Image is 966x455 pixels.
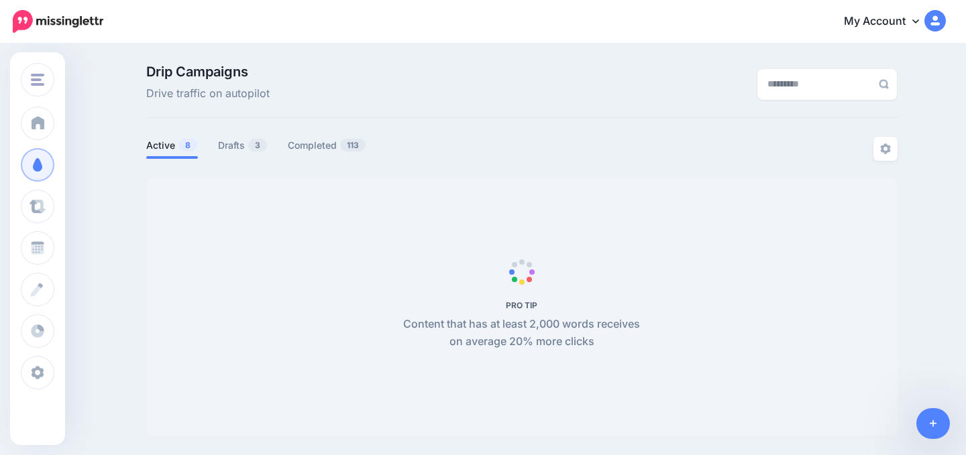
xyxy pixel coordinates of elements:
img: search-grey-6.png [879,79,889,89]
img: menu.png [31,74,44,86]
p: Content that has at least 2,000 words receives on average 20% more clicks [396,316,647,350]
h5: PRO TIP [396,300,647,310]
a: Completed113 [288,137,366,153]
span: Drip Campaigns [146,65,270,78]
span: Drive traffic on autopilot [146,85,270,103]
span: 113 [340,139,366,151]
a: Active8 [146,137,198,153]
span: 3 [248,139,267,151]
img: Missinglettr [13,10,103,33]
span: 8 [178,139,197,151]
a: Drafts3 [218,137,268,153]
a: My Account [830,5,946,38]
img: settings-grey.png [880,143,891,154]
